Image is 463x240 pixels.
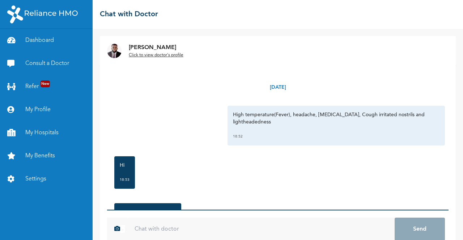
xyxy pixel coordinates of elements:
p: [PERSON_NAME] [129,43,183,52]
u: Click to view doctor's profile [129,53,183,57]
p: [DATE] [270,84,286,91]
img: RelianceHMO's Logo [7,5,78,23]
span: New [41,80,50,87]
h2: Chat with Doctor [100,9,158,20]
p: This is [PERSON_NAME] [120,209,176,216]
img: Dr. undefined` [107,44,122,58]
p: Hi [120,162,129,169]
p: High temperature(Fever), headache, [MEDICAL_DATA], Cough irritated nostrils and lightheadedness [233,111,439,126]
div: 18:53 [120,176,129,183]
div: 18:52 [233,133,439,140]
